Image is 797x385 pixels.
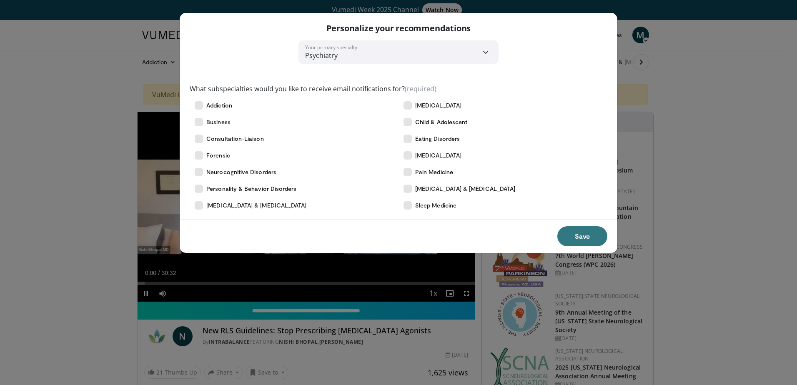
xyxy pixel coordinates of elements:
span: (required) [405,84,436,93]
span: Addiction [206,101,232,110]
span: Consultation-Liaison [206,135,263,143]
span: Forensic [206,151,230,160]
p: Personalize your recommendations [326,23,471,34]
span: [MEDICAL_DATA] & [MEDICAL_DATA] [415,185,515,193]
span: Sleep Medicine [415,201,456,210]
span: Personality & Behavior Disorders [206,185,296,193]
span: Business [206,118,231,126]
span: Child & Adolescent [415,118,467,126]
span: [MEDICAL_DATA] [415,101,461,110]
button: Save [557,226,607,246]
span: Neurocognitive Disorders [206,168,276,176]
label: What subspecialties would you like to receive email notifications for? [190,84,436,94]
span: Pain Medicine [415,168,453,176]
span: [MEDICAL_DATA] [415,151,461,160]
span: [MEDICAL_DATA] & [MEDICAL_DATA] [206,201,306,210]
span: Eating Disorders [415,135,460,143]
